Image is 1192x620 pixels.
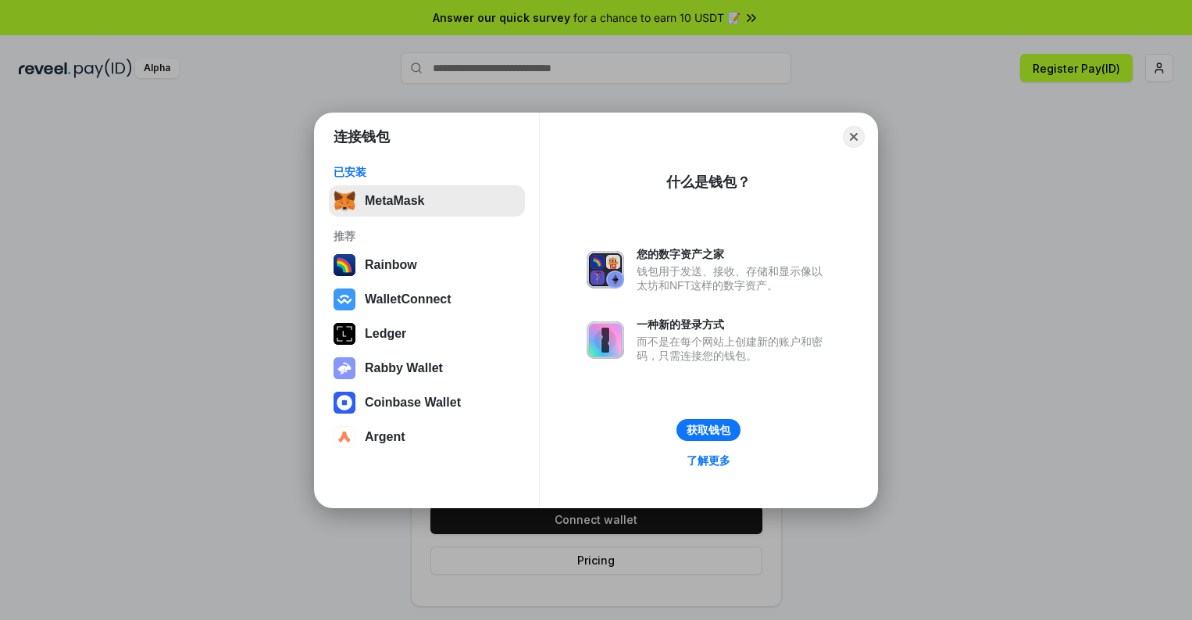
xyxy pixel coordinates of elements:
img: svg+xml,%3Csvg%20width%3D%2228%22%20height%3D%2228%22%20viewBox%3D%220%200%2028%2028%22%20fill%3D... [334,392,355,414]
button: 获取钱包 [676,419,741,441]
button: Rainbow [329,249,525,281]
img: svg+xml,%3Csvg%20width%3D%2228%22%20height%3D%2228%22%20viewBox%3D%220%200%2028%2028%22%20fill%3D... [334,426,355,448]
div: Argent [365,430,405,444]
button: Close [843,126,865,148]
img: svg+xml,%3Csvg%20xmlns%3D%22http%3A%2F%2Fwww.w3.org%2F2000%2Fsvg%22%20fill%3D%22none%22%20viewBox... [334,357,355,379]
div: Rabby Wallet [365,361,443,375]
button: Coinbase Wallet [329,387,525,418]
button: Argent [329,421,525,453]
img: svg+xml,%3Csvg%20xmlns%3D%22http%3A%2F%2Fwww.w3.org%2F2000%2Fsvg%22%20fill%3D%22none%22%20viewBox... [587,251,624,288]
img: svg+xml,%3Csvg%20width%3D%22120%22%20height%3D%22120%22%20viewBox%3D%220%200%20120%20120%22%20fil... [334,254,355,276]
div: WalletConnect [365,292,451,306]
div: MetaMask [365,194,424,208]
img: svg+xml,%3Csvg%20xmlns%3D%22http%3A%2F%2Fwww.w3.org%2F2000%2Fsvg%22%20width%3D%2228%22%20height%3... [334,323,355,345]
button: MetaMask [329,185,525,217]
img: svg+xml,%3Csvg%20xmlns%3D%22http%3A%2F%2Fwww.w3.org%2F2000%2Fsvg%22%20fill%3D%22none%22%20viewBox... [587,321,624,359]
div: 已安装 [334,165,520,179]
img: svg+xml,%3Csvg%20width%3D%2228%22%20height%3D%2228%22%20viewBox%3D%220%200%2028%2028%22%20fill%3D... [334,288,355,310]
button: Ledger [329,318,525,349]
div: Coinbase Wallet [365,396,461,410]
div: Ledger [365,327,406,341]
h1: 连接钱包 [334,127,390,146]
div: 钱包用于发送、接收、存储和显示像以太坊和NFT这样的数字资产。 [637,264,830,292]
div: 了解更多 [687,453,730,468]
div: 您的数字资产之家 [637,247,830,261]
div: 获取钱包 [687,423,730,437]
button: WalletConnect [329,284,525,315]
div: 而不是在每个网站上创建新的账户和密码，只需连接您的钱包。 [637,335,830,363]
img: svg+xml,%3Csvg%20fill%3D%22none%22%20height%3D%2233%22%20viewBox%3D%220%200%2035%2033%22%20width%... [334,190,355,212]
div: 推荐 [334,229,520,243]
div: Rainbow [365,258,417,272]
button: Rabby Wallet [329,353,525,384]
a: 了解更多 [677,450,740,471]
div: 什么是钱包？ [666,173,751,192]
div: 一种新的登录方式 [637,317,830,332]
